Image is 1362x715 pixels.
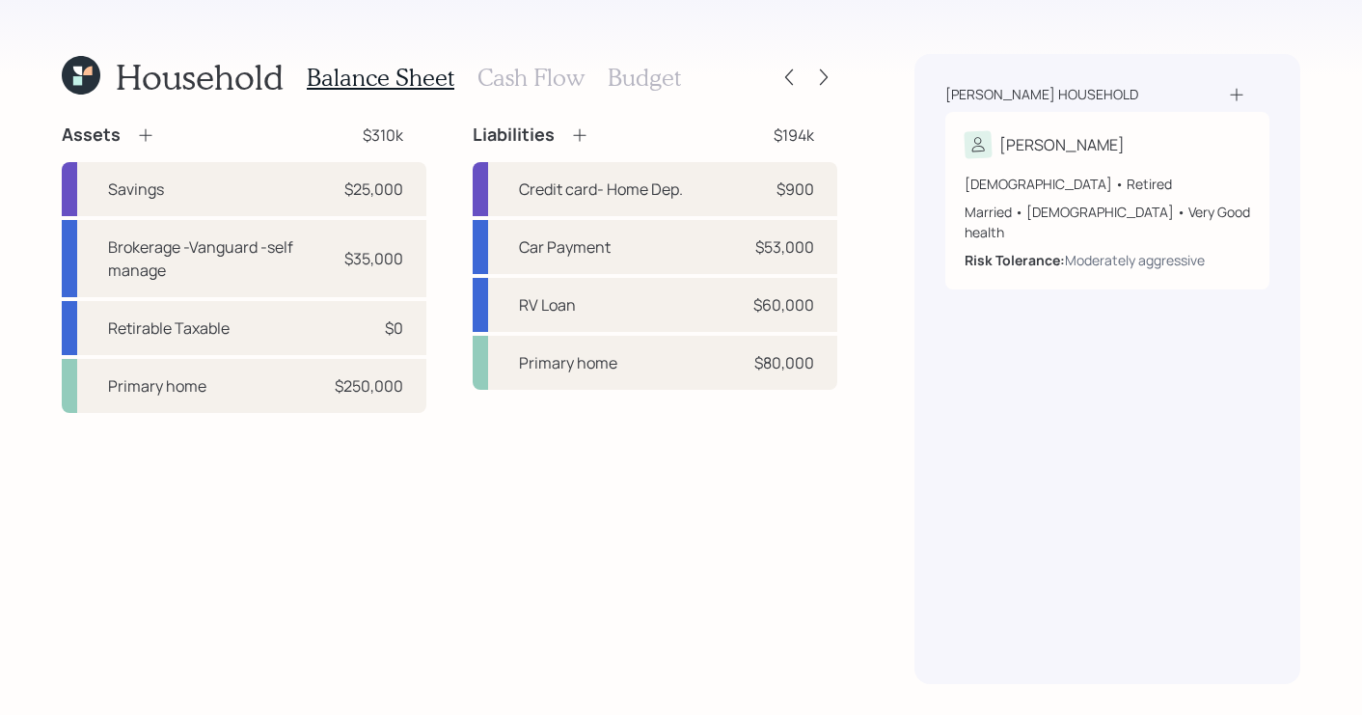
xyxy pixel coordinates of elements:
[385,316,403,340] div: $0
[755,235,814,259] div: $53,000
[108,316,230,340] div: Retirable Taxable
[1065,250,1205,270] div: Moderately aggressive
[608,64,681,92] h3: Budget
[344,247,403,270] div: $35,000
[945,85,1138,104] div: [PERSON_NAME] household
[753,293,814,316] div: $60,000
[965,202,1250,242] div: Married • [DEMOGRAPHIC_DATA] • Very Good health
[108,178,164,201] div: Savings
[965,251,1065,269] b: Risk Tolerance:
[754,351,814,374] div: $80,000
[519,351,617,374] div: Primary home
[344,178,403,201] div: $25,000
[473,124,555,146] h4: Liabilities
[774,124,814,147] div: $194k
[519,293,576,316] div: RV Loan
[116,56,284,97] h1: Household
[965,174,1250,194] div: [DEMOGRAPHIC_DATA] • Retired
[335,374,403,398] div: $250,000
[363,124,403,147] div: $310k
[999,133,1125,156] div: [PERSON_NAME]
[108,235,330,282] div: Brokerage -Vanguard -self manage
[477,64,585,92] h3: Cash Flow
[519,178,683,201] div: Credit card- Home Dep.
[307,64,454,92] h3: Balance Sheet
[776,178,814,201] div: $900
[62,124,121,146] h4: Assets
[108,374,206,398] div: Primary home
[519,235,611,259] div: Car Payment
